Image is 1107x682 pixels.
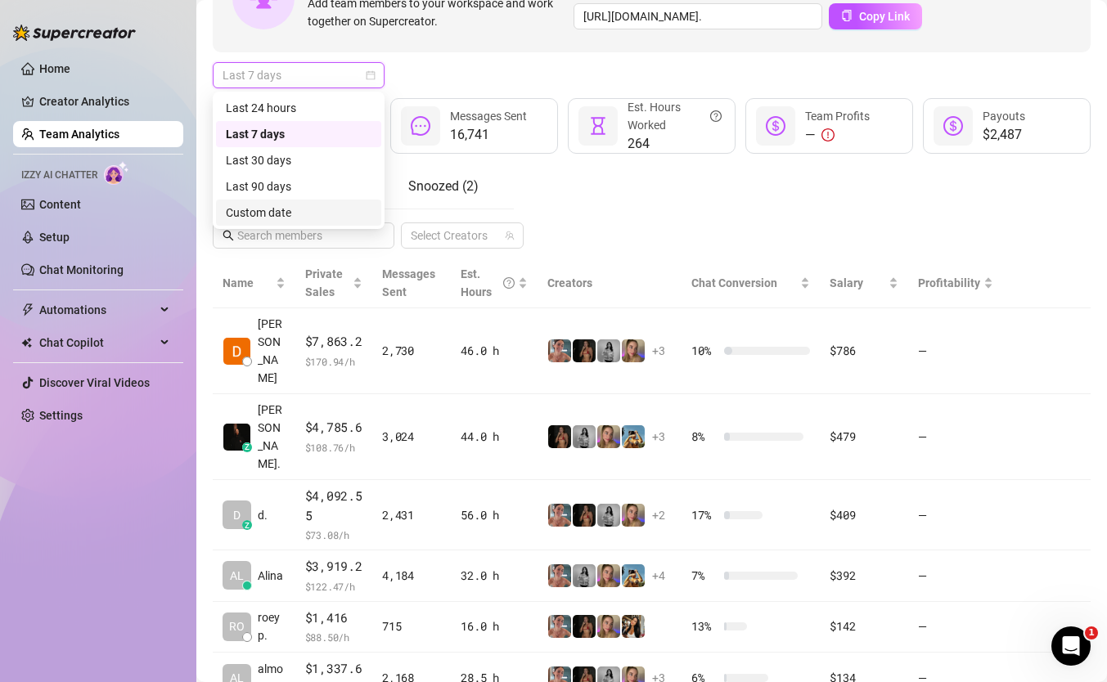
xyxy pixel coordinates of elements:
[382,342,441,360] div: 2,730
[305,557,363,577] span: $3,919.2
[216,200,381,226] div: Custom date
[229,617,245,635] span: RO
[983,110,1025,123] span: Payouts
[622,425,645,448] img: Babydanix
[216,121,381,147] div: Last 7 days
[305,439,363,455] span: $ 108.76 /h
[830,617,898,635] div: $142
[710,98,722,134] span: question-circle
[258,506,268,524] span: d.
[305,659,363,679] span: $1,337.6
[226,177,371,195] div: Last 90 days
[908,602,1003,653] td: —
[766,116,785,136] span: dollar-circle
[908,550,1003,602] td: —
[461,506,528,524] div: 56.0 h
[830,506,898,524] div: $409
[39,376,150,389] a: Discover Viral Videos
[450,110,527,123] span: Messages Sent
[821,128,835,141] span: exclamation-circle
[411,116,430,136] span: message
[908,308,1003,394] td: —
[805,110,870,123] span: Team Profits
[622,504,645,527] img: Cherry
[830,342,898,360] div: $786
[829,3,922,29] button: Copy Link
[305,267,343,298] span: Private Sales
[691,506,718,524] span: 17 %
[548,425,571,448] img: the_bohema
[305,353,363,370] span: $ 170.94 /h
[538,258,682,308] th: Creators
[691,567,718,585] span: 7 %
[597,339,620,362] img: A
[223,63,375,87] span: Last 7 days
[258,567,283,585] span: Alina
[233,506,241,524] span: D
[223,274,272,292] span: Name
[39,330,155,356] span: Chat Copilot
[573,615,596,638] img: the_bohema
[382,267,435,298] span: Messages Sent
[461,428,528,446] div: 44.0 h
[1051,626,1091,666] iframe: Intercom live chat
[461,265,515,301] div: Est. Hours
[622,564,645,587] img: Babydanix
[652,342,665,360] span: + 3
[13,25,136,41] img: logo-BBDzfeDw.svg
[104,161,129,185] img: AI Chatter
[21,168,97,183] span: Izzy AI Chatter
[548,504,571,527] img: Yarden
[691,342,718,360] span: 10 %
[505,231,515,240] span: team
[305,418,363,437] span: $4,785.6
[805,125,870,145] div: —
[242,520,252,530] div: z
[548,339,571,362] img: Yarden
[597,425,620,448] img: Cherry
[908,480,1003,550] td: —
[237,227,371,245] input: Search members
[230,567,244,585] span: AL
[573,425,596,448] img: A
[597,564,620,587] img: Cherry
[305,487,363,525] span: $4,092.55
[588,116,608,136] span: hourglass
[39,198,81,211] a: Content
[213,258,295,308] th: Name
[382,428,441,446] div: 3,024
[216,147,381,173] div: Last 30 days
[943,116,963,136] span: dollar-circle
[382,617,441,635] div: 715
[242,442,252,452] div: z
[908,394,1003,480] td: —
[573,339,596,362] img: the_bohema
[691,617,718,635] span: 13 %
[226,99,371,117] div: Last 24 hours
[461,617,528,635] div: 16.0 h
[223,424,250,451] img: Chap צ׳אפ
[691,276,777,289] span: Chat Conversion
[461,342,528,360] div: 46.0 h
[597,615,620,638] img: Cherry
[548,615,571,638] img: Yarden
[223,230,234,241] span: search
[841,10,853,21] span: copy
[859,10,910,23] span: Copy Link
[503,265,515,301] span: question-circle
[830,276,863,289] span: Salary
[461,567,528,585] div: 32.0 h
[39,62,70,75] a: Home
[39,231,70,244] a: Setup
[622,615,645,638] img: AdelDahan
[573,564,596,587] img: A
[305,527,363,543] span: $ 73.08 /h
[216,95,381,121] div: Last 24 hours
[622,339,645,362] img: Cherry
[450,125,527,145] span: 16,741
[1085,626,1098,639] span: 1
[305,578,363,595] span: $ 122.47 /h
[39,297,155,323] span: Automations
[305,608,363,628] span: $1,416
[226,204,371,222] div: Custom date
